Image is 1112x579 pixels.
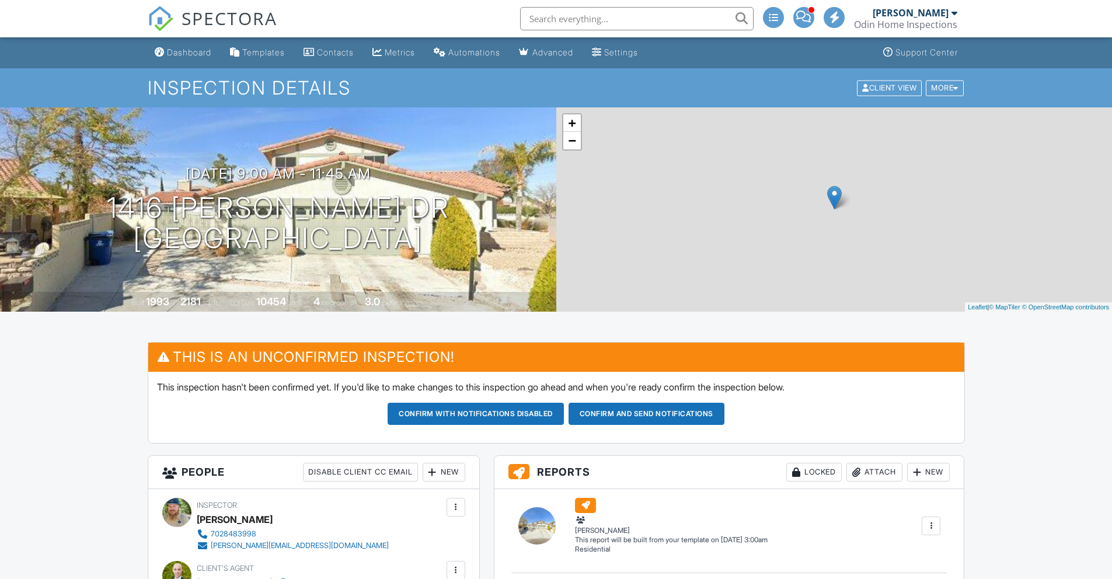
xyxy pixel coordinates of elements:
div: Support Center [895,47,958,57]
div: [PERSON_NAME] [575,514,768,535]
h3: [DATE] 9:00 am - 11:45 am [186,166,371,182]
h1: 1416 [PERSON_NAME] Dr [GEOGRAPHIC_DATA] [107,193,449,254]
a: Client View [856,83,925,92]
a: Zoom in [563,114,581,132]
div: Templates [242,47,285,57]
div: 4 [313,295,320,308]
div: Attach [846,463,902,482]
div: 2181 [180,295,201,308]
div: More [926,80,964,96]
h3: Reports [494,456,964,489]
a: © MapTiler [989,304,1020,311]
div: Contacts [317,47,354,57]
h1: Inspection Details [148,78,965,98]
a: Automations (Basic) [429,42,505,64]
div: New [907,463,950,482]
a: Leaflet [968,304,987,311]
span: sq. ft. [203,298,219,307]
a: Support Center [879,42,963,64]
div: Settings [604,47,638,57]
span: Inspector [197,501,237,510]
a: Contacts [299,42,358,64]
span: bathrooms [382,298,415,307]
div: Metrics [385,47,415,57]
div: [PERSON_NAME] [873,7,949,19]
div: Locked [786,463,842,482]
button: Confirm with notifications disabled [388,403,564,425]
input: Search everything... [520,7,754,30]
span: Built [131,298,144,307]
div: Dashboard [167,47,211,57]
div: [PERSON_NAME][EMAIL_ADDRESS][DOMAIN_NAME] [211,541,389,550]
a: Templates [225,42,290,64]
span: Client's Agent [197,564,254,573]
a: Dashboard [150,42,216,64]
div: [PERSON_NAME] [197,511,273,528]
p: This inspection hasn't been confirmed yet. If you'd like to make changes to this inspection go ah... [157,381,956,393]
div: Odin Home Inspections [854,19,957,30]
h3: People [148,456,479,489]
span: bedrooms [322,298,354,307]
a: Zoom out [563,132,581,149]
a: © OpenStreetMap contributors [1022,304,1109,311]
div: Disable Client CC Email [303,463,418,482]
a: Advanced [514,42,578,64]
div: | [965,302,1112,312]
div: This report will be built from your template on [DATE] 3:00am [575,535,768,545]
div: Automations [448,47,500,57]
button: Confirm and send notifications [569,403,724,425]
div: 3.0 [365,295,380,308]
span: Lot Size [230,298,255,307]
div: Advanced [532,47,573,57]
a: Settings [587,42,643,64]
span: SPECTORA [182,6,277,30]
div: 10454 [256,295,286,308]
h3: This is an Unconfirmed Inspection! [148,343,964,371]
a: 7028483998 [197,528,389,540]
div: 1993 [146,295,169,308]
a: SPECTORA [148,16,277,40]
a: Metrics [368,42,420,64]
span: sq.ft. [288,298,302,307]
div: Residential [575,545,768,554]
img: The Best Home Inspection Software - Spectora [148,6,173,32]
div: 7028483998 [211,529,256,539]
a: [PERSON_NAME][EMAIL_ADDRESS][DOMAIN_NAME] [197,540,389,552]
div: New [423,463,465,482]
div: Client View [857,80,922,96]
